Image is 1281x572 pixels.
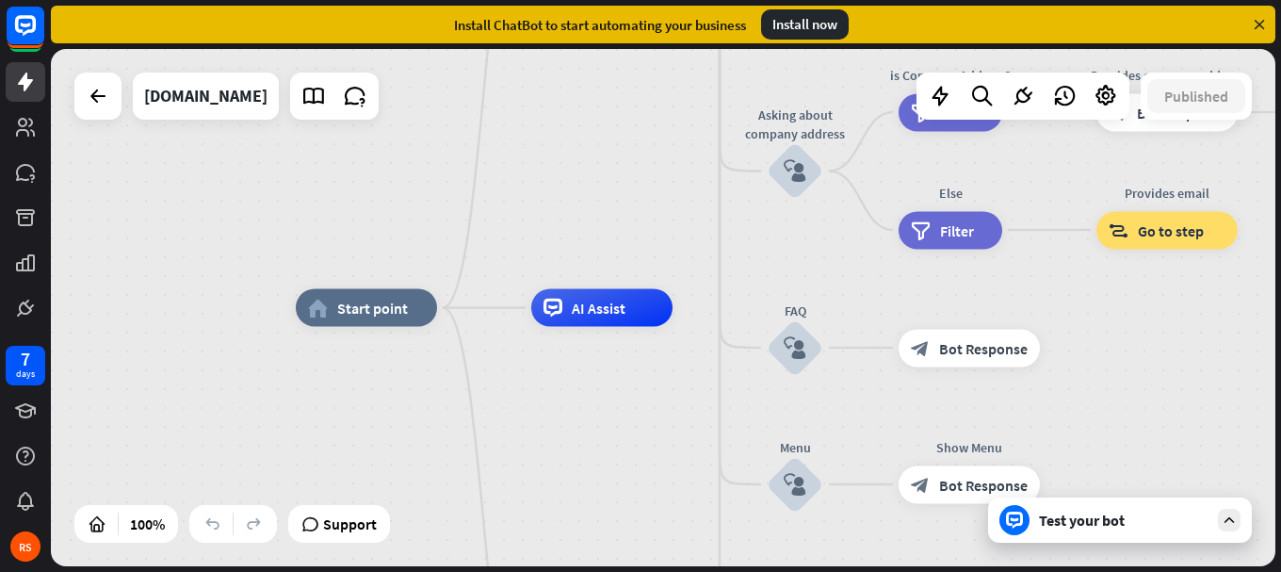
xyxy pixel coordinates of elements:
[761,9,849,40] div: Install now
[323,509,377,539] span: Support
[911,338,930,357] i: block_bot_response
[939,475,1028,494] span: Bot Response
[21,351,30,368] div: 7
[1138,221,1204,239] span: Go to step
[572,299,625,318] span: AI Assist
[16,368,35,381] div: days
[6,346,45,385] a: 7 days
[308,299,328,318] i: home_2
[15,8,72,64] button: Open LiveChat chat widget
[784,160,806,183] i: block_user_input
[1137,103,1225,122] span: Bot Response
[1147,79,1245,113] button: Published
[939,338,1028,357] span: Bot Response
[884,65,1016,84] div: is Company Address?
[911,221,931,239] i: filter
[911,475,930,494] i: block_bot_response
[1109,221,1128,239] i: block_goto
[124,509,170,539] div: 100%
[738,301,851,319] div: FAQ
[10,531,41,562] div: RS
[1039,511,1208,530] div: Test your bot
[144,73,268,120] div: tdtech.in
[454,16,746,34] div: Install ChatBot to start automating your business
[1082,65,1252,84] div: Provides company address
[784,336,806,359] i: block_user_input
[1082,183,1252,202] div: Provides email
[1109,103,1127,122] i: block_bot_response
[738,437,851,456] div: Menu
[337,299,408,318] span: Start point
[911,103,931,122] i: filter
[784,473,806,496] i: block_user_input
[738,106,851,143] div: Asking about company address
[940,103,974,122] span: Filter
[884,437,1054,456] div: Show Menu
[884,183,1016,202] div: Else
[940,221,974,239] span: Filter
